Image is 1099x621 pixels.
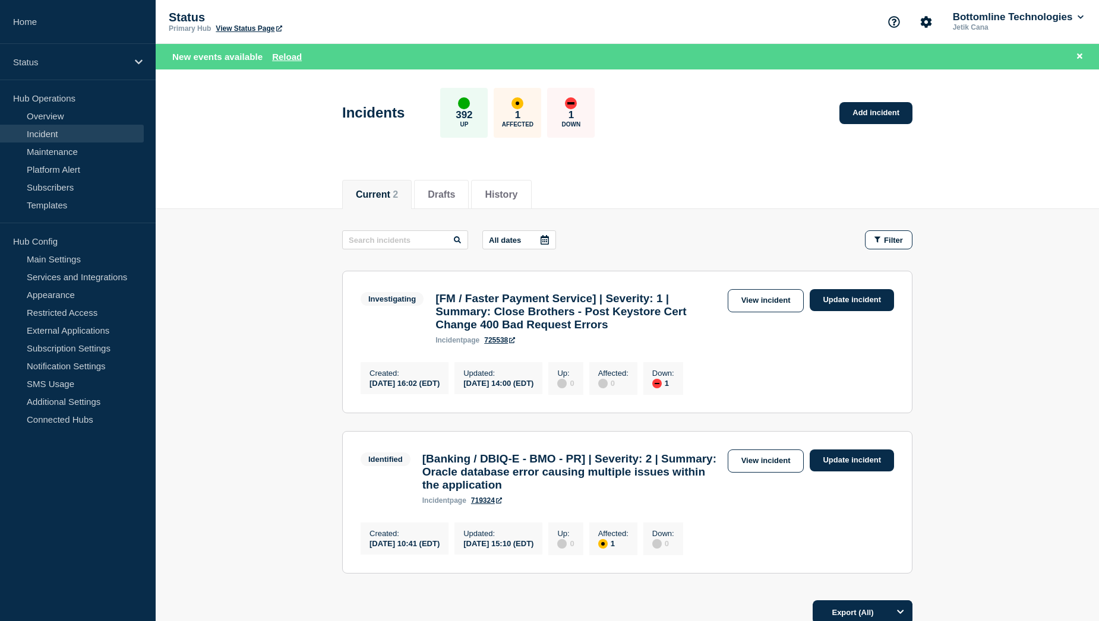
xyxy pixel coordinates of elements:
[728,289,804,312] a: View incident
[428,189,455,200] button: Drafts
[882,9,907,34] button: Support
[557,529,574,538] p: Up :
[839,102,912,124] a: Add incident
[370,538,440,548] div: [DATE] 10:41 (EDT)
[557,379,567,388] div: disabled
[458,97,470,109] div: up
[565,97,577,109] div: down
[557,538,574,549] div: 0
[435,336,463,344] span: incident
[356,189,398,200] button: Current 2
[652,379,662,388] div: down
[652,369,674,378] p: Down :
[598,378,629,388] div: 0
[950,11,1086,23] button: Bottomline Technologies
[370,529,440,538] p: Created :
[557,539,567,549] div: disabled
[482,230,556,249] button: All dates
[950,23,1074,31] p: Jetik Cana
[463,529,533,538] p: Updated :
[485,189,517,200] button: History
[598,538,629,549] div: 1
[361,292,424,306] span: Investigating
[435,292,721,331] h3: [FM / Faster Payment Service] | Severity: 1 | Summary: Close Brothers - Post Keystore Cert Change...
[342,230,468,249] input: Search incidents
[456,109,472,121] p: 392
[370,369,440,378] p: Created :
[169,24,211,33] p: Primary Hub
[370,378,440,388] div: [DATE] 16:02 (EDT)
[865,230,912,249] button: Filter
[557,369,574,378] p: Up :
[810,449,894,471] a: Update incident
[652,538,674,549] div: 0
[652,529,674,538] p: Down :
[557,378,574,388] div: 0
[342,104,405,121] h1: Incidents
[13,57,127,67] p: Status
[471,496,502,505] a: 719324
[169,11,406,24] p: Status
[216,24,282,33] a: View Status Page
[598,369,629,378] p: Affected :
[728,449,804,473] a: View incident
[489,236,521,245] p: All dates
[422,496,450,505] span: incident
[652,539,662,549] div: disabled
[484,336,515,344] a: 725538
[435,336,479,344] p: page
[172,52,263,62] span: New events available
[422,496,466,505] p: page
[272,52,302,62] button: Reload
[463,538,533,548] div: [DATE] 15:10 (EDT)
[502,121,533,128] p: Affected
[515,109,520,121] p: 1
[598,379,608,388] div: disabled
[810,289,894,311] a: Update incident
[884,236,903,245] span: Filter
[652,378,674,388] div: 1
[463,369,533,378] p: Updated :
[460,121,468,128] p: Up
[463,378,533,388] div: [DATE] 14:00 (EDT)
[569,109,574,121] p: 1
[598,529,629,538] p: Affected :
[361,452,410,466] span: Identified
[598,539,608,549] div: affected
[511,97,523,109] div: affected
[914,9,939,34] button: Account settings
[562,121,581,128] p: Down
[422,452,722,492] h3: [Banking / DBIQ-E - BMO - PR] | Severity: 2 | Summary: Oracle database error causing multiple iss...
[393,189,398,199] span: 2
